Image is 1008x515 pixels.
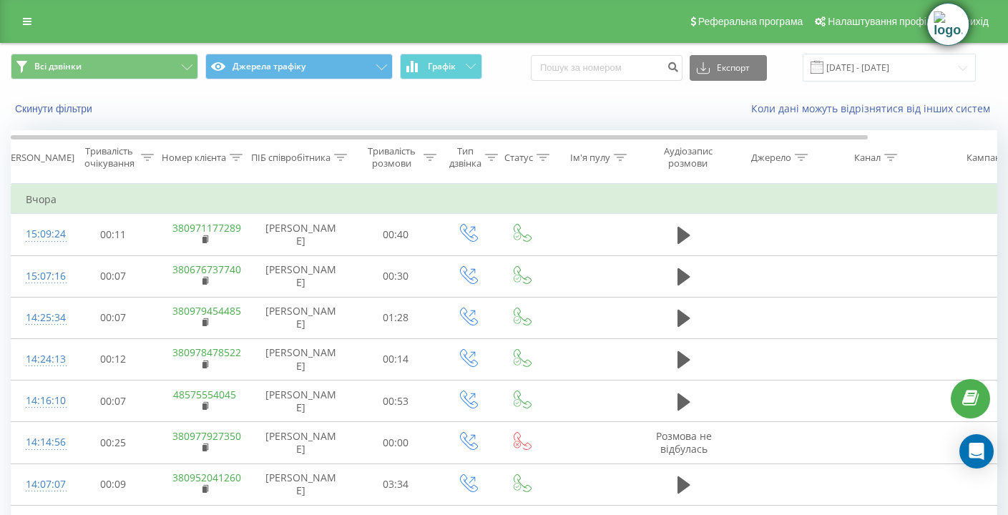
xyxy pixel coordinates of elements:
[34,61,82,72] span: Всі дзвінки
[69,214,158,255] td: 00:11
[26,471,54,499] div: 14:07:07
[251,255,351,297] td: [PERSON_NAME]
[69,338,158,380] td: 00:12
[251,463,351,505] td: [PERSON_NAME]
[172,429,241,443] a: 380977927350
[26,304,54,332] div: 14:25:34
[351,297,441,338] td: 01:28
[172,345,241,359] a: 380978478522
[531,55,682,81] input: Пошук за номером
[351,463,441,505] td: 03:34
[26,220,54,248] div: 15:09:24
[251,297,351,338] td: [PERSON_NAME]
[172,471,241,484] a: 380952041260
[656,429,712,456] span: Розмова не відбулась
[172,304,241,318] a: 380979454485
[428,62,456,72] span: Графік
[26,428,54,456] div: 14:14:56
[351,338,441,380] td: 00:14
[172,263,241,276] a: 380676737740
[2,152,74,164] div: [PERSON_NAME]
[11,102,99,115] button: Скинути фільтри
[26,387,54,415] div: 14:16:10
[11,54,198,79] button: Всі дзвінки
[173,388,236,401] a: 48575554045
[698,16,803,27] span: Реферальна програма
[959,434,994,469] div: Open Intercom Messenger
[205,54,393,79] button: Джерела трафіку
[251,338,351,380] td: [PERSON_NAME]
[690,55,767,81] button: Експорт
[351,214,441,255] td: 00:40
[81,145,137,170] div: Тривалість очікування
[653,145,723,170] div: Аудіозапис розмови
[964,16,989,27] span: Вихід
[351,381,441,422] td: 00:53
[172,221,241,235] a: 380971177289
[69,463,158,505] td: 00:09
[351,255,441,297] td: 00:30
[251,152,331,164] div: ПІБ співробітника
[570,152,610,164] div: Ім'я пулу
[69,297,158,338] td: 00:07
[69,381,158,422] td: 00:07
[400,54,482,79] button: Графік
[26,345,54,373] div: 14:24:13
[751,152,791,164] div: Джерело
[449,145,481,170] div: Тип дзвінка
[26,263,54,290] div: 15:07:16
[69,422,158,463] td: 00:25
[351,422,441,463] td: 00:00
[69,255,158,297] td: 00:07
[751,102,997,115] a: Коли дані можуть відрізнятися вiд інших систем
[162,152,226,164] div: Номер клієнта
[504,152,533,164] div: Статус
[251,422,351,463] td: [PERSON_NAME]
[363,145,420,170] div: Тривалість розмови
[251,381,351,422] td: [PERSON_NAME]
[828,16,939,27] span: Налаштування профілю
[967,152,1008,164] div: Кампанія
[251,214,351,255] td: [PERSON_NAME]
[854,152,881,164] div: Канал
[934,11,962,37] img: Timeline extension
